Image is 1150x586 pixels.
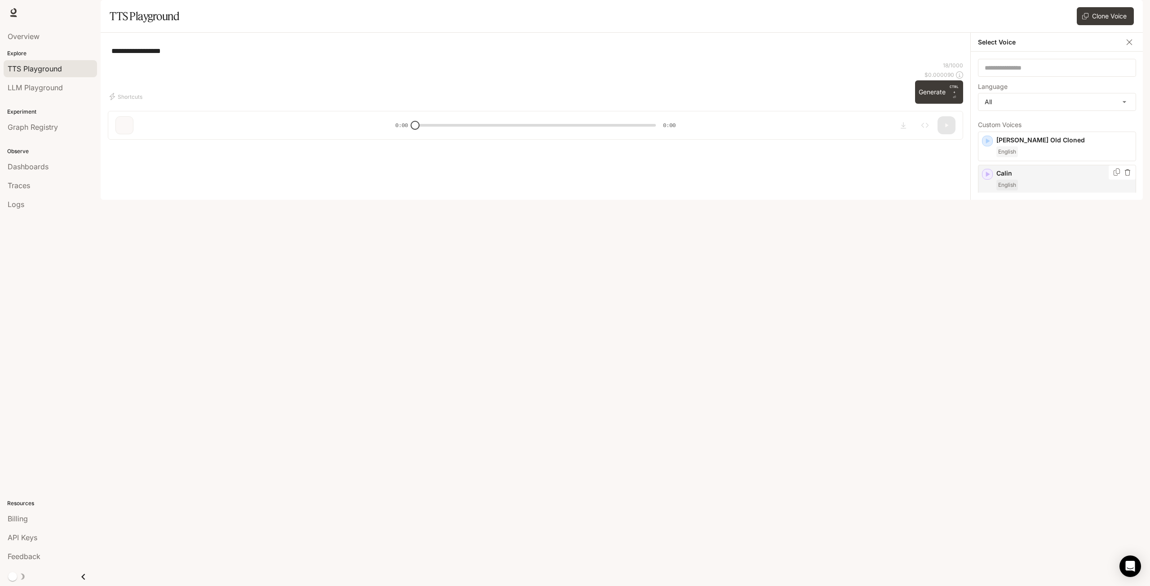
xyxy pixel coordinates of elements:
button: Copy Voice ID [1112,168,1121,176]
button: Clone Voice [1077,7,1134,25]
span: English [996,180,1018,190]
p: Language [978,84,1008,90]
div: All [978,93,1136,110]
div: Open Intercom Messenger [1119,555,1141,577]
p: Calin [996,169,1132,178]
span: English [996,146,1018,157]
button: Shortcuts [108,89,146,104]
p: $ 0.000090 [924,71,954,79]
p: Custom Voices [978,122,1136,128]
p: 18 / 1000 [943,62,963,69]
p: [PERSON_NAME] Old Cloned [996,136,1132,145]
h1: TTS Playground [110,7,179,25]
button: GenerateCTRL +⏎ [915,80,963,104]
p: CTRL + [949,84,960,95]
p: ⏎ [949,84,960,100]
